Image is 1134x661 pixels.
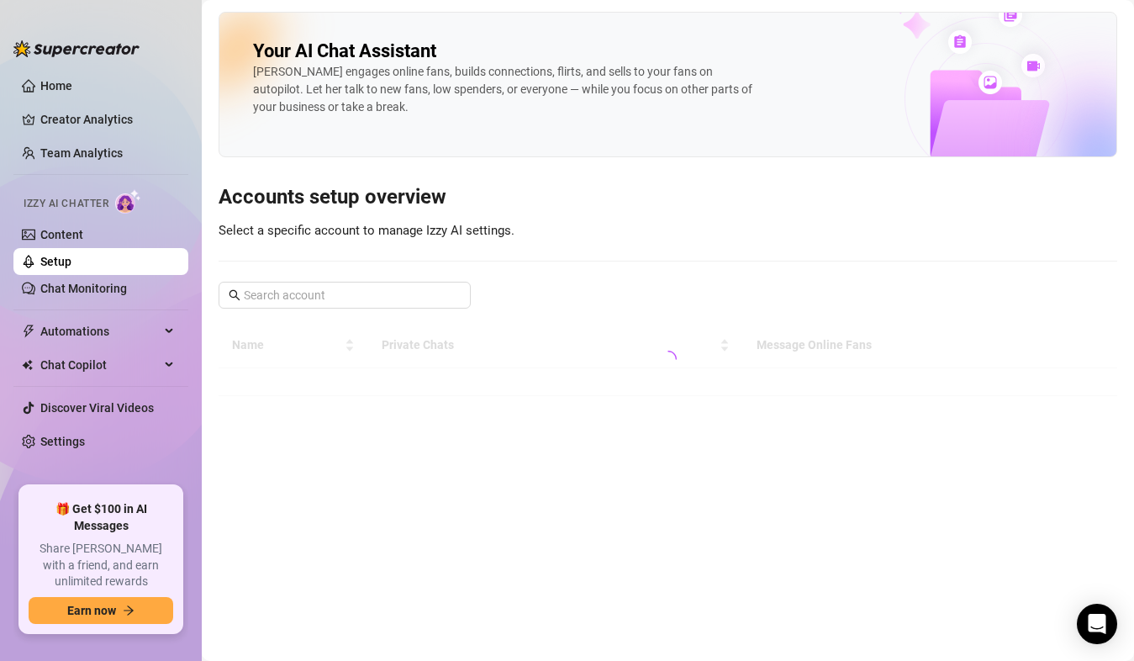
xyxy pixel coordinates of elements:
[40,401,154,415] a: Discover Viral Videos
[40,255,71,268] a: Setup
[219,184,1117,211] h3: Accounts setup overview
[123,605,134,616] span: arrow-right
[253,40,436,63] h2: Your AI Chat Assistant
[244,286,447,304] input: Search account
[67,604,116,617] span: Earn now
[229,289,240,301] span: search
[29,597,173,624] button: Earn nowarrow-right
[115,189,141,214] img: AI Chatter
[40,146,123,160] a: Team Analytics
[219,223,514,238] span: Select a specific account to manage Izzy AI settings.
[22,325,35,338] span: thunderbolt
[660,351,677,368] span: loading
[40,435,85,448] a: Settings
[13,40,140,57] img: logo-BBDzfeDw.svg
[29,501,173,534] span: 🎁 Get $100 in AI Messages
[22,359,33,371] img: Chat Copilot
[40,318,160,345] span: Automations
[40,352,160,378] span: Chat Copilot
[253,63,757,116] div: [PERSON_NAME] engages online fans, builds connections, flirts, and sells to your fans on autopilo...
[40,106,175,133] a: Creator Analytics
[29,541,173,590] span: Share [PERSON_NAME] with a friend, and earn unlimited rewards
[40,228,83,241] a: Content
[1077,604,1117,644] div: Open Intercom Messenger
[40,79,72,93] a: Home
[40,282,127,295] a: Chat Monitoring
[24,196,108,212] span: Izzy AI Chatter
